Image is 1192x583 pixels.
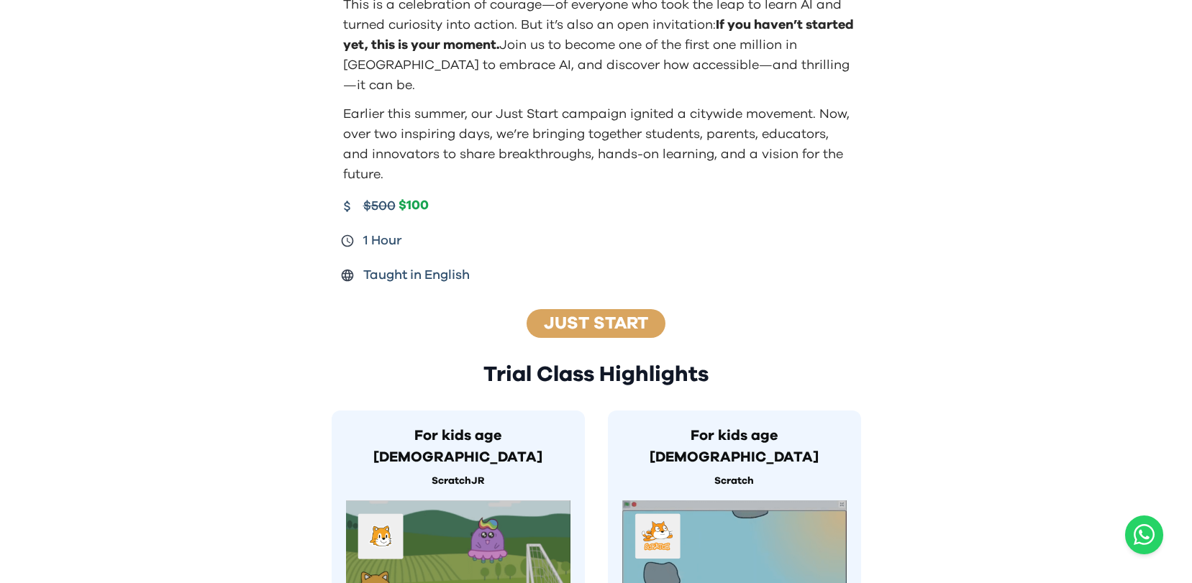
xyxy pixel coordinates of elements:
[522,308,670,339] button: Just Start
[363,196,396,216] span: $500
[363,231,402,251] span: 1 Hour
[1125,515,1163,554] a: Chat with us on WhatsApp
[346,425,570,468] h3: For kids age [DEMOGRAPHIC_DATA]
[332,362,861,387] h2: Trial Class Highlights
[399,198,429,214] span: $100
[343,104,855,185] p: Earlier this summer, our Just Start campaign ignited a citywide movement. Now, over two inspiring...
[363,265,470,285] span: Taught in English
[622,425,847,468] h3: For kids age [DEMOGRAPHIC_DATA]
[1125,515,1163,554] button: Open WhatsApp chat
[544,315,648,332] a: Just Start
[346,474,570,489] p: ScratchJR
[343,19,854,52] span: If you haven’t started yet, this is your moment.
[622,474,847,489] p: Scratch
